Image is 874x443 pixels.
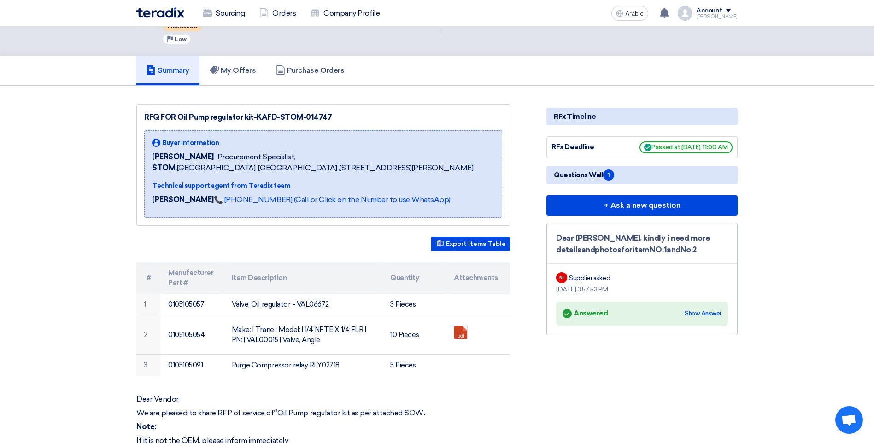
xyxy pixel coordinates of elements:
font: Purge Compressor relay RLY02718 [232,361,340,369]
button: Export Items Table [431,237,510,251]
td: 0105105057 [161,294,224,315]
strong: “ [274,408,277,417]
font: Make: | Trane | Model: | 1/4 NPTE X 1/4 FLR | PN: | VAL00015 | Valve, Angle [232,326,366,344]
p: We are pleased to share RFP of service of Oil Pump regulator kit as per attached SOW [136,408,510,418]
td: 3 Pieces [383,294,446,315]
td: 0105105091 [161,355,224,376]
font: Valve, Oil regulator - VAL06672 [232,300,329,309]
a: 📞 [PHONE_NUMBER] (Call or Click on the Number to use WhatsApp) [214,195,451,204]
span: Buyer Information [162,138,219,148]
font: Answered [574,308,608,319]
span: Low [175,36,187,42]
font: Orders [272,8,296,19]
font: [DATE] 11:00 AM [449,19,500,27]
td: 2 [136,315,161,355]
a: Open chat [835,406,863,434]
div: Account [696,7,722,15]
font: Summary [158,66,189,75]
div: Show Answer [685,309,721,318]
button: + Ask a new question [546,195,738,216]
th: Manufacturer Part # [161,262,224,294]
a: PICValve_Angle__VAL_1751792486859.pdf [454,326,528,381]
span: 1 [603,169,614,181]
th: # [136,262,161,294]
div: RFx Deadline [551,142,621,152]
span: Arabic [625,11,644,17]
td: 5 Pieces [383,355,446,376]
b: STOM, [152,163,177,172]
strong: . [423,408,425,417]
div: Supplier asked [569,273,610,283]
font: Company Profile [323,8,380,19]
td: 0105105054 [161,315,224,355]
th: Quantity [383,262,446,294]
img: profile_test.png [678,6,692,21]
a: Summary [136,56,199,85]
td: 1 [136,294,161,315]
button: Arabic [611,6,648,21]
th: Attachments [446,262,510,294]
div: Technical support agent from Teradix team [152,181,473,191]
font: [GEOGRAPHIC_DATA], [GEOGRAPHIC_DATA] ,[STREET_ADDRESS][PERSON_NAME] [152,163,473,172]
font: Passed at [DATE] 11:00 AM [651,144,728,151]
div: [PERSON_NAME] [696,14,738,19]
a: Orders [252,3,303,23]
a: Sourcing [195,3,252,23]
td: 3 [136,355,161,376]
font: Sourcing [216,8,245,19]
div: [DATE] 3:57:53 PM [556,285,728,294]
font: Questions Wall [554,171,603,179]
a: My Offers [199,56,266,85]
font: Export Items Table [446,240,506,248]
p: Dear Vendor, [136,395,510,404]
div: RFx Timeline [546,108,738,125]
strong: Note: [136,422,156,431]
strong: [PERSON_NAME] [152,195,214,204]
div: Dear [PERSON_NAME]. kindly i need more detailsandphotosforitemNO:1andNo:2 [556,233,728,256]
div: NI [556,272,567,283]
font: Purchase Orders [287,66,344,75]
span: [PERSON_NAME] [152,152,214,163]
td: 10 Pieces [383,315,446,355]
span: Procurement Specialist, [217,152,295,163]
div: RFQ FOR Oil Pump regulator kit-KAFD-STOM-014747 [144,112,502,123]
th: Item Description [224,262,383,294]
a: Purchase Orders [266,56,354,85]
img: Teradix logo [136,7,184,18]
font: My Offers [221,66,256,75]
